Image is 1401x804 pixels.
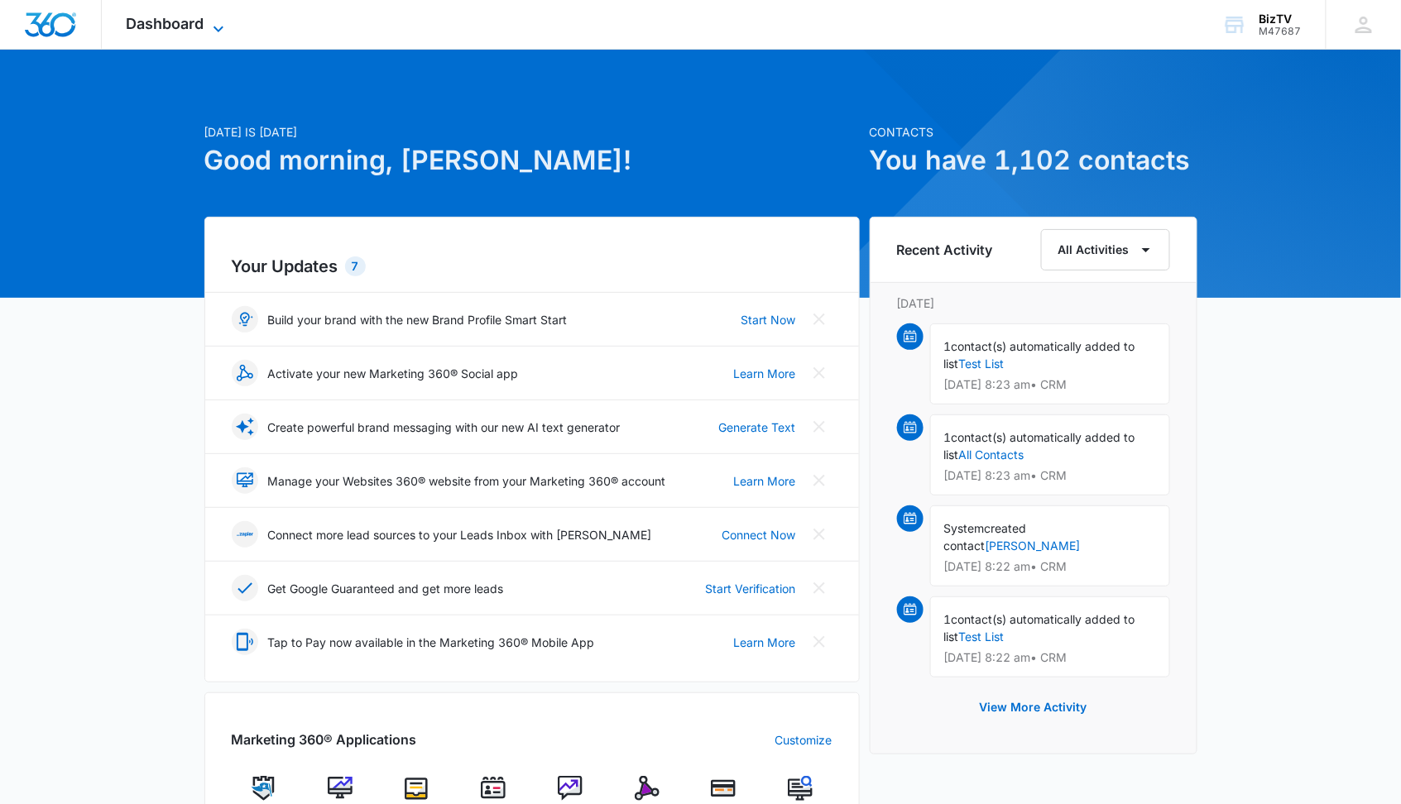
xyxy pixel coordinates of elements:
p: Get Google Guaranteed and get more leads [268,580,504,597]
h1: You have 1,102 contacts [870,141,1197,180]
button: Close [806,629,832,655]
button: Close [806,360,832,386]
button: Close [806,467,832,494]
button: All Activities [1041,229,1170,270]
a: Start Now [741,311,796,328]
a: Learn More [734,634,796,651]
span: created contact [944,521,1027,553]
a: Start Verification [706,580,796,597]
span: 1 [944,339,952,353]
p: [DATE] 8:23 am • CRM [944,379,1156,390]
h2: Your Updates [232,254,832,279]
p: Build your brand with the new Brand Profile Smart Start [268,311,568,328]
button: Close [806,414,832,440]
span: contact(s) automatically added to list [944,339,1135,371]
p: Activate your new Marketing 360® Social app [268,365,519,382]
span: contact(s) automatically added to list [944,430,1135,462]
p: Contacts [870,123,1197,141]
span: contact(s) automatically added to list [944,612,1135,644]
a: Learn More [734,365,796,382]
a: [PERSON_NAME] [986,538,1081,553]
p: Manage your Websites 360® website from your Marketing 360® account [268,472,666,490]
button: Close [806,575,832,601]
button: Close [806,521,832,548]
p: Connect more lead sources to your Leads Inbox with [PERSON_NAME] [268,526,652,543]
span: System [944,521,985,535]
a: Test List [959,357,1005,371]
span: Dashboard [127,15,204,32]
p: [DATE] is [DATE] [204,123,860,141]
p: [DATE] [897,294,1170,312]
h2: Marketing 360® Applications [232,730,417,749]
a: Connect Now [722,526,796,543]
a: Test List [959,629,1005,644]
p: [DATE] 8:23 am • CRM [944,470,1156,481]
h6: Recent Activity [897,240,993,260]
a: Learn More [734,472,796,490]
a: Generate Text [719,419,796,436]
a: All Contacts [959,447,1024,462]
button: View More Activity [963,687,1104,727]
div: account name [1259,12,1302,26]
p: Create powerful brand messaging with our new AI text generator [268,419,621,436]
button: Close [806,306,832,333]
p: [DATE] 8:22 am • CRM [944,652,1156,663]
a: Customize [775,731,832,749]
div: 7 [345,256,366,276]
p: Tap to Pay now available in the Marketing 360® Mobile App [268,634,595,651]
p: [DATE] 8:22 am • CRM [944,561,1156,572]
span: 1 [944,430,952,444]
span: 1 [944,612,952,626]
h1: Good morning, [PERSON_NAME]! [204,141,860,180]
div: account id [1259,26,1302,37]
